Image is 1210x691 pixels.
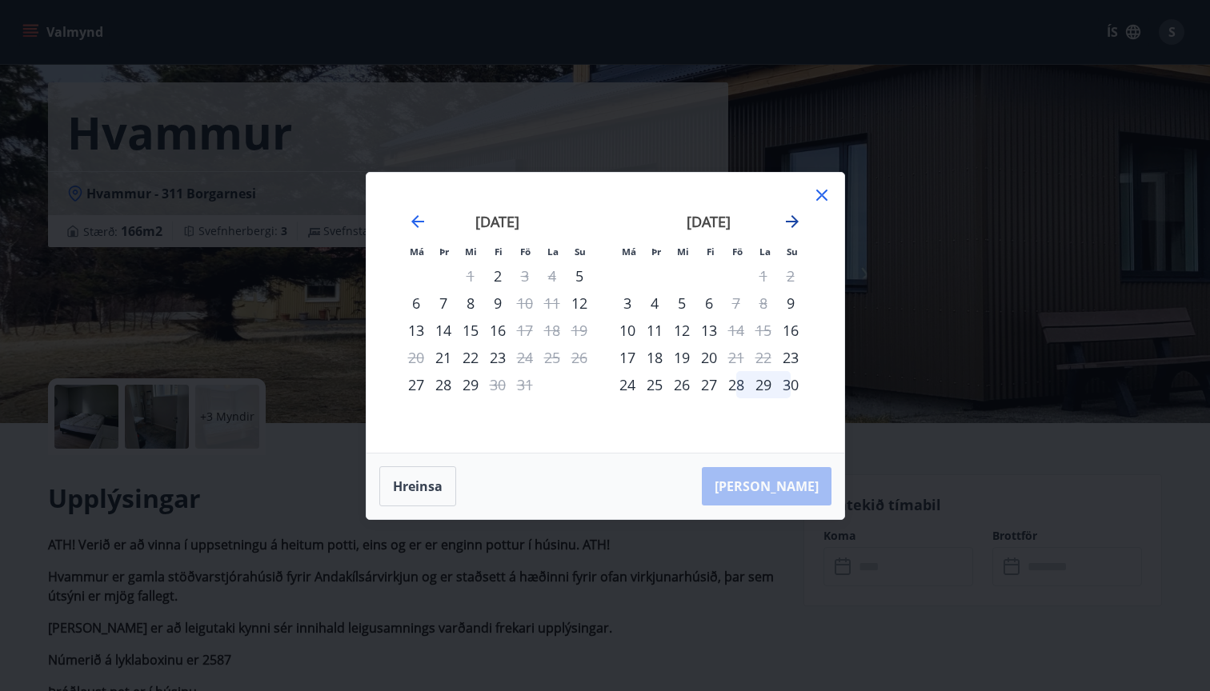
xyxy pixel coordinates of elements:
[484,317,511,344] td: Choose fimmtudagur, 16. október 2025 as your check-in date. It’s available.
[732,246,743,258] small: Fö
[484,371,511,398] div: Aðeins útritun í boði
[403,344,430,371] td: Not available. mánudagur, 20. október 2025
[511,262,539,290] td: Not available. föstudagur, 3. október 2025
[539,344,566,371] td: Not available. laugardagur, 25. október 2025
[430,290,457,317] div: 7
[566,344,593,371] td: Not available. sunnudagur, 26. október 2025
[511,317,539,344] td: Not available. föstudagur, 17. október 2025
[430,290,457,317] td: Choose þriðjudagur, 7. október 2025 as your check-in date. It’s available.
[668,317,695,344] div: 12
[723,317,750,344] div: Aðeins útritun í boði
[408,212,427,231] div: Move backward to switch to the previous month.
[403,371,430,398] td: Choose mánudagur, 27. október 2025 as your check-in date. It’s available.
[511,344,539,371] div: Aðeins útritun í boði
[783,212,802,231] div: Move forward to switch to the next month.
[750,262,777,290] td: Not available. laugardagur, 1. nóvember 2025
[777,262,804,290] td: Not available. sunnudagur, 2. nóvember 2025
[723,344,750,371] td: Not available. föstudagur, 21. nóvember 2025
[614,290,641,317] div: Aðeins innritun í boði
[475,212,519,231] strong: [DATE]
[750,371,777,398] div: 29
[641,371,668,398] td: Choose þriðjudagur, 25. nóvember 2025 as your check-in date. It’s available.
[439,246,449,258] small: Þr
[614,290,641,317] td: Choose mánudagur, 3. nóvember 2025 as your check-in date. It’s available.
[457,262,484,290] td: Not available. miðvikudagur, 1. október 2025
[547,246,559,258] small: La
[651,246,661,258] small: Þr
[668,290,695,317] div: 5
[777,317,804,344] div: Aðeins innritun í boði
[403,290,430,317] div: 6
[430,371,457,398] td: Choose þriðjudagur, 28. október 2025 as your check-in date. It’s available.
[723,371,750,398] div: 28
[695,290,723,317] div: 6
[614,371,641,398] td: Choose mánudagur, 24. nóvember 2025 as your check-in date. It’s available.
[539,262,566,290] td: Not available. laugardagur, 4. október 2025
[566,317,593,344] td: Not available. sunnudagur, 19. október 2025
[641,371,668,398] div: 25
[566,290,593,317] td: Choose sunnudagur, 12. október 2025 as your check-in date. It’s available.
[622,246,636,258] small: Má
[668,371,695,398] td: Choose miðvikudagur, 26. nóvember 2025 as your check-in date. It’s available.
[723,290,750,317] div: Aðeins útritun í boði
[723,344,750,371] div: Aðeins útritun í boði
[677,246,689,258] small: Mi
[457,344,484,371] div: 22
[641,317,668,344] div: 11
[695,317,723,344] td: Choose fimmtudagur, 13. nóvember 2025 as your check-in date. It’s available.
[403,371,430,398] div: Aðeins innritun í boði
[457,371,484,398] div: 29
[403,317,430,344] td: Choose mánudagur, 13. október 2025 as your check-in date. It’s available.
[668,344,695,371] td: Choose miðvikudagur, 19. nóvember 2025 as your check-in date. It’s available.
[777,290,804,317] div: Aðeins innritun í boði
[641,344,668,371] td: Choose þriðjudagur, 18. nóvember 2025 as your check-in date. It’s available.
[641,317,668,344] td: Choose þriðjudagur, 11. nóvember 2025 as your check-in date. It’s available.
[750,290,777,317] td: Not available. laugardagur, 8. nóvember 2025
[777,371,804,398] div: 30
[484,262,511,290] td: Choose fimmtudagur, 2. október 2025 as your check-in date. It’s available.
[759,246,771,258] small: La
[495,246,503,258] small: Fi
[614,344,641,371] div: 17
[695,290,723,317] td: Choose fimmtudagur, 6. nóvember 2025 as your check-in date. It’s available.
[379,466,456,506] button: Hreinsa
[777,317,804,344] td: Choose sunnudagur, 16. nóvember 2025 as your check-in date. It’s available.
[403,317,430,344] div: 13
[575,246,586,258] small: Su
[777,290,804,317] td: Choose sunnudagur, 9. nóvember 2025 as your check-in date. It’s available.
[539,317,566,344] td: Not available. laugardagur, 18. október 2025
[566,262,593,290] td: Choose sunnudagur, 5. október 2025 as your check-in date. It’s available.
[723,290,750,317] td: Not available. föstudagur, 7. nóvember 2025
[723,371,750,398] td: Choose föstudagur, 28. nóvember 2025 as your check-in date. It’s available.
[430,344,457,371] div: Aðeins innritun í boði
[484,344,511,371] td: Choose fimmtudagur, 23. október 2025 as your check-in date. It’s available.
[457,290,484,317] td: Choose miðvikudagur, 8. október 2025 as your check-in date. It’s available.
[511,262,539,290] div: Aðeins útritun í boði
[511,290,539,317] td: Not available. föstudagur, 10. október 2025
[465,246,477,258] small: Mi
[430,317,457,344] td: Choose þriðjudagur, 14. október 2025 as your check-in date. It’s available.
[457,317,484,344] div: 15
[566,290,593,317] div: Aðeins innritun í boði
[641,344,668,371] div: 18
[539,290,566,317] td: Not available. laugardagur, 11. október 2025
[614,344,641,371] td: Choose mánudagur, 17. nóvember 2025 as your check-in date. It’s available.
[750,371,777,398] td: Choose laugardagur, 29. nóvember 2025 as your check-in date. It’s available.
[614,371,641,398] div: 24
[695,371,723,398] td: Choose fimmtudagur, 27. nóvember 2025 as your check-in date. It’s available.
[668,344,695,371] div: 19
[787,246,798,258] small: Su
[520,246,531,258] small: Fö
[641,290,668,317] td: Choose þriðjudagur, 4. nóvember 2025 as your check-in date. It’s available.
[403,290,430,317] td: Choose mánudagur, 6. október 2025 as your check-in date. It’s available.
[695,371,723,398] div: 27
[484,290,511,317] td: Choose fimmtudagur, 9. október 2025 as your check-in date. It’s available.
[668,371,695,398] div: 26
[614,317,641,344] td: Choose mánudagur, 10. nóvember 2025 as your check-in date. It’s available.
[410,246,424,258] small: Má
[614,317,641,344] div: 10
[484,344,511,371] div: 23
[668,290,695,317] td: Choose miðvikudagur, 5. nóvember 2025 as your check-in date. It’s available.
[687,212,731,231] strong: [DATE]
[777,344,804,371] div: Aðeins innritun í boði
